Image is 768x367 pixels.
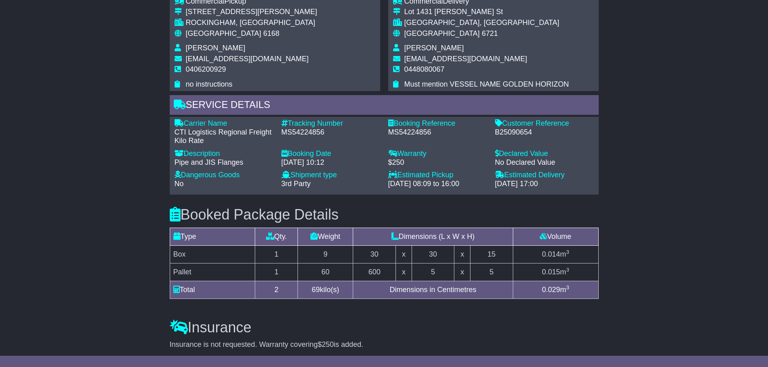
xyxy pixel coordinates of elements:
span: No [175,180,184,188]
span: no instructions [186,80,233,88]
span: [EMAIL_ADDRESS][DOMAIN_NAME] [404,55,527,63]
div: [DATE] 17:00 [495,180,594,189]
div: [DATE] 10:12 [281,158,380,167]
div: Description [175,149,273,158]
div: MS54224856 [388,128,487,137]
div: Dangerous Goods [175,171,273,180]
span: [EMAIL_ADDRESS][DOMAIN_NAME] [186,55,309,63]
td: 15 [470,246,513,263]
td: 1 [255,263,298,281]
td: m [513,263,598,281]
sup: 3 [566,267,569,273]
td: Volume [513,228,598,246]
h3: Booked Package Details [170,207,599,223]
td: Qty. [255,228,298,246]
td: 1 [255,246,298,263]
div: Shipment type [281,171,380,180]
td: 60 [298,263,353,281]
div: Pipe and JIS Flanges [175,158,273,167]
div: Insurance is not requested. Warranty covering is added. [170,340,599,349]
td: Dimensions (L x W x H) [353,228,513,246]
span: 6168 [263,29,279,37]
span: 69 [312,286,320,294]
div: [STREET_ADDRESS][PERSON_NAME] [186,8,317,17]
td: m [513,246,598,263]
span: 0.015 [542,268,560,276]
div: Service Details [170,95,599,117]
div: Carrier Name [175,119,273,128]
span: [PERSON_NAME] [404,44,464,52]
span: [PERSON_NAME] [186,44,246,52]
td: Total [170,281,255,299]
td: kilo(s) [298,281,353,299]
span: 3rd Party [281,180,311,188]
td: x [396,263,412,281]
div: [DATE] 08:09 to 16:00 [388,180,487,189]
span: Must mention VESSEL NAME GOLDEN HORIZON [404,80,569,88]
td: 9 [298,246,353,263]
div: Estimated Delivery [495,171,594,180]
div: Booking Reference [388,119,487,128]
div: ROCKINGHAM, [GEOGRAPHIC_DATA] [186,19,317,27]
div: No Declared Value [495,158,594,167]
td: m [513,281,598,299]
span: 6721 [482,29,498,37]
div: Booking Date [281,149,380,158]
sup: 3 [566,249,569,255]
div: $250 [388,158,487,167]
div: Customer Reference [495,119,594,128]
span: $250 [318,340,334,348]
td: 5 [412,263,454,281]
td: x [396,246,412,263]
span: [GEOGRAPHIC_DATA] [404,29,480,37]
td: x [454,246,470,263]
td: 5 [470,263,513,281]
td: 30 [412,246,454,263]
td: Type [170,228,255,246]
td: Pallet [170,263,255,281]
div: Estimated Pickup [388,171,487,180]
td: Weight [298,228,353,246]
div: Tracking Number [281,119,380,128]
div: B25090654 [495,128,594,137]
div: Lot 1431 [PERSON_NAME] St [404,8,569,17]
h3: Insurance [170,319,599,336]
td: Dimensions in Centimetres [353,281,513,299]
div: Warranty [388,149,487,158]
div: CTI Logistics Regional Freight Kilo Rate [175,128,273,145]
span: [GEOGRAPHIC_DATA] [186,29,261,37]
span: 0.029 [542,286,560,294]
span: 0.014 [542,250,560,258]
td: x [454,263,470,281]
div: Declared Value [495,149,594,158]
td: 30 [353,246,396,263]
sup: 3 [566,284,569,290]
td: 600 [353,263,396,281]
div: MS54224856 [281,128,380,137]
span: 0406200929 [186,65,226,73]
td: Box [170,246,255,263]
div: [GEOGRAPHIC_DATA], [GEOGRAPHIC_DATA] [404,19,569,27]
td: 2 [255,281,298,299]
span: 0448080067 [404,65,445,73]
